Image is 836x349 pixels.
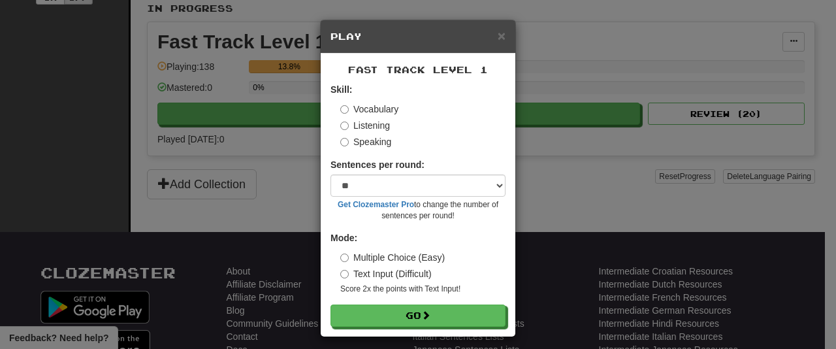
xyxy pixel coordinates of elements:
[340,254,349,262] input: Multiple Choice (Easy)
[340,103,398,116] label: Vocabulary
[340,135,391,148] label: Speaking
[330,199,506,222] small: to change the number of sentences per round!
[340,267,432,280] label: Text Input (Difficult)
[330,84,352,95] strong: Skill:
[340,284,506,295] small: Score 2x the points with Text Input !
[348,64,488,75] span: Fast Track Level 1
[338,200,414,209] a: Get Clozemaster Pro
[340,122,349,130] input: Listening
[498,29,506,42] button: Close
[330,305,506,327] button: Go
[340,119,390,132] label: Listening
[340,251,445,264] label: Multiple Choice (Easy)
[340,105,349,114] input: Vocabulary
[498,28,506,43] span: ×
[330,30,506,43] h5: Play
[340,138,349,146] input: Speaking
[330,158,425,171] label: Sentences per round:
[340,270,349,278] input: Text Input (Difficult)
[330,233,357,243] strong: Mode:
